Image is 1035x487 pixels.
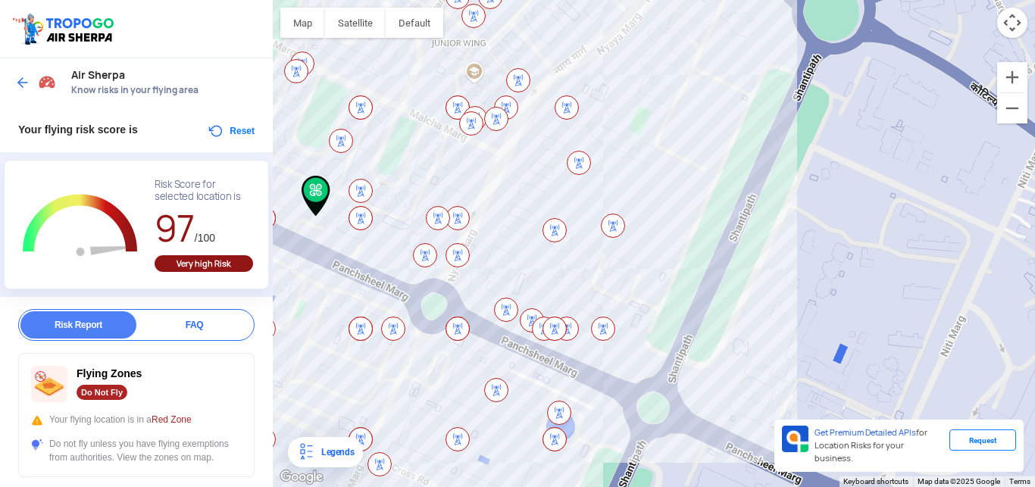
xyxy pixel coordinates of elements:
button: Map camera controls [997,8,1027,38]
img: ic_nofly.svg [31,366,67,402]
div: Your flying location is in a [31,413,242,426]
span: Flying Zones [77,367,142,379]
a: Open this area in Google Maps (opens a new window) [277,467,327,487]
img: Risk Scores [38,73,56,91]
span: Red Zone [152,414,192,425]
div: FAQ [136,311,252,339]
img: Premium APIs [782,426,808,452]
div: Do Not Fly [77,385,127,400]
img: ic_arrow_back_blue.svg [15,75,30,90]
img: ic_tgdronemaps.svg [11,11,119,46]
button: Keyboard shortcuts [843,476,908,487]
div: for Location Risks for your business. [808,426,949,466]
button: Show satellite imagery [325,8,386,38]
a: Terms [1009,477,1030,485]
button: Zoom in [997,62,1027,92]
button: Reset [207,122,255,140]
button: Zoom out [997,93,1027,123]
span: /100 [195,232,215,244]
span: Map data ©2025 Google [918,477,1000,485]
div: Very high Risk [155,255,253,272]
span: Your flying risk score is [18,123,138,136]
span: Air Sherpa [71,69,258,81]
img: Legends [297,443,315,461]
img: Google [277,467,327,487]
span: Know risks in your flying area [71,84,258,96]
span: Get Premium Detailed APIs [815,427,916,438]
div: Legends [315,443,354,461]
span: 97 [155,204,195,252]
div: Request [949,429,1016,451]
g: Chart [16,179,145,273]
div: Risk Score for selected location is [155,179,253,203]
div: Risk Report [20,311,136,339]
button: Show street map [280,8,325,38]
div: Do not fly unless you have flying exemptions from authorities. View the zones on map. [31,437,242,464]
